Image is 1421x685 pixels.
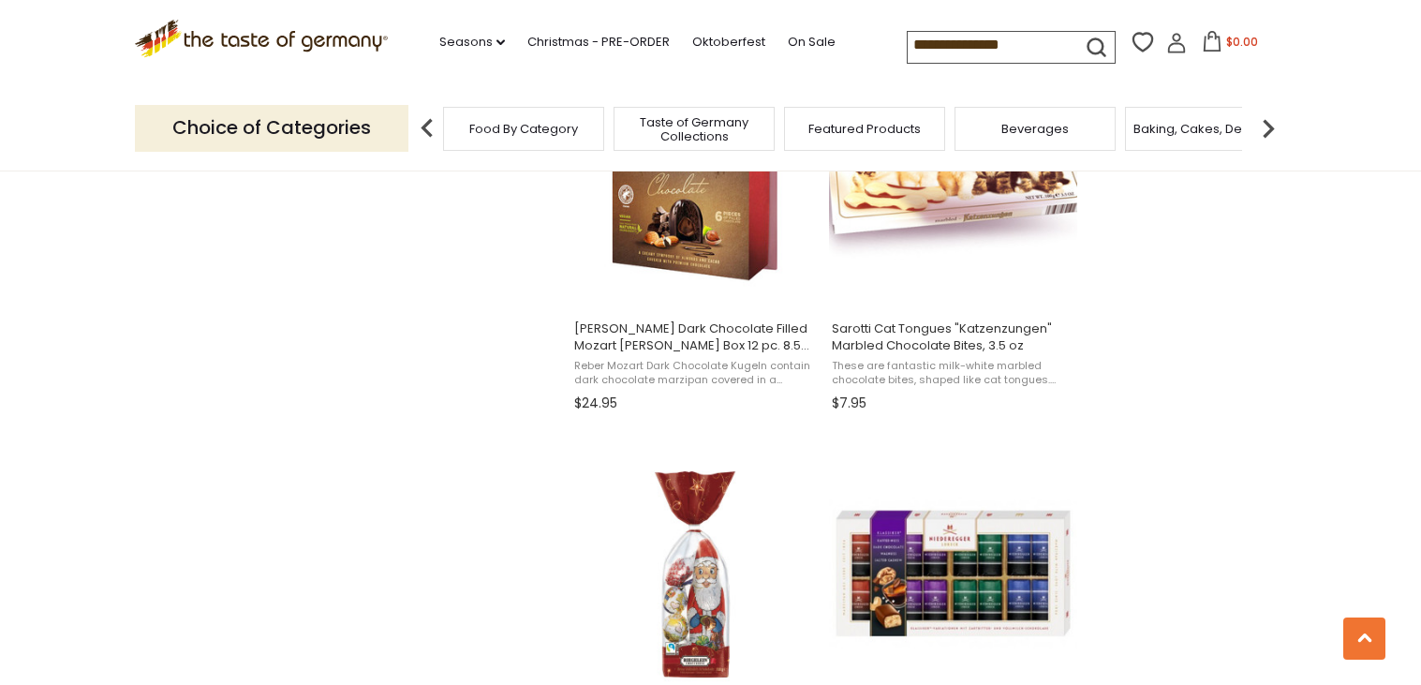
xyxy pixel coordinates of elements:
[832,359,1074,388] span: These are fantastic milk-white marbled chocolate bites, shaped like cat tongues. From Sarotti, on...
[574,320,817,354] span: [PERSON_NAME] Dark Chocolate Filled Mozart [PERSON_NAME] Box 12 pc. 8.5 oz.
[135,105,408,151] p: Choice of Categories
[574,359,817,388] span: Reber Mozart Dark Chocolate Kugeln contain dark chocolate marzipan covered in a selection of fine...
[832,320,1074,354] span: Sarotti Cat Tongues "Katzenzungen" Marbled Chocolate Bites, 3.5 oz
[788,32,836,52] a: On Sale
[692,32,765,52] a: Oktoberfest
[408,110,446,147] img: previous arrow
[832,394,866,413] span: $7.95
[1226,34,1258,50] span: $0.00
[574,394,617,413] span: $24.95
[1001,122,1069,136] a: Beverages
[808,122,921,136] a: Featured Products
[1191,31,1270,59] button: $0.00
[469,122,578,136] a: Food By Category
[439,32,505,52] a: Seasons
[571,25,820,419] a: Reber Dark Chocolate Filled Mozart Kugel Box 12 pc. 8.5 oz.
[1250,110,1287,147] img: next arrow
[619,115,769,143] a: Taste of Germany Collections
[527,32,670,52] a: Christmas - PRE-ORDER
[829,25,1077,419] a: Sarotti Cat Tongues
[1133,122,1279,136] a: Baking, Cakes, Desserts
